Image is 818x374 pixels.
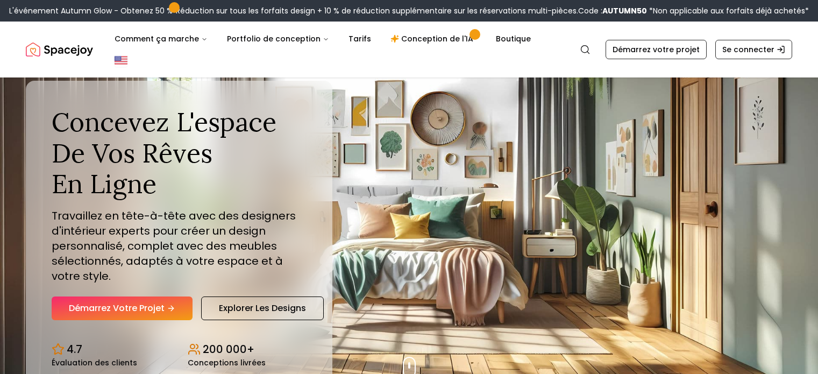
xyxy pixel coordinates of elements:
[26,39,93,60] a: Joie spatiale
[52,297,193,320] a: Démarrez votre projet
[115,33,199,44] font: Comment ça marche
[602,5,647,16] font: AUTUMN50
[227,33,321,44] font: Portfolio de conception
[715,40,792,59] a: Se connecter
[69,302,165,314] font: Démarrez votre projet
[340,28,380,50] a: Tarifs
[218,28,338,50] button: Portfolio de conception
[219,302,306,314] font: Explorer les designs
[106,28,216,50] button: Comment ça marche
[722,44,774,55] font: Se connecter
[606,40,707,59] a: Démarrez votre projet
[201,297,324,320] a: Explorer les designs
[487,28,539,50] a: Boutique
[496,33,531,44] font: Boutique
[106,28,539,50] nav: Principal
[188,357,266,368] font: Conceptions livrées
[9,5,173,16] font: L'événement Autumn Glow - Obtenez 50 %
[649,5,809,16] font: *Non applicable aux forfaits déjà achetés*
[52,208,296,284] font: Travaillez en tête-à-tête avec des designers d'intérieur experts pour créer un design personnalis...
[176,5,578,16] font: Réduction sur tous les forfaits design + 10 % de réduction supplémentaire sur les réservations mu...
[67,342,82,357] font: 4.7
[203,342,254,357] font: 200 000+
[115,54,127,67] img: États-Unis
[26,39,93,60] img: Logo de Spacejoy
[382,28,485,50] a: Conception de l'IA
[401,33,473,44] font: Conception de l'IA
[52,357,137,368] font: Évaluation des clients
[52,105,276,200] font: Concevez l'espace de vos rêves en ligne
[578,5,602,16] font: Code :
[26,22,792,77] nav: Mondial
[52,333,307,366] div: Statistiques de conception
[348,33,371,44] font: Tarifs
[613,44,700,55] font: Démarrez votre projet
